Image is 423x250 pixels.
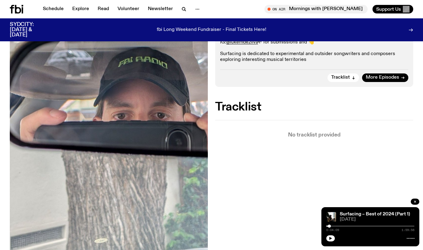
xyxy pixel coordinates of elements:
[264,5,368,13] button: On AirMornings with [PERSON_NAME]
[144,5,177,13] a: Newsletter
[215,102,413,113] h2: Tracklist
[10,22,49,38] h3: SYDCITY: [DATE] & [DATE]
[326,229,339,232] span: 0:04:09
[69,5,93,13] a: Explore
[215,132,413,138] p: No tracklist provided
[331,75,350,80] span: Tracklist
[114,5,143,13] a: Volunteer
[362,73,408,82] a: More Episodes
[220,39,408,63] p: IG: <- for submissions and 👋 Surfacing is dedicated to experimental and outsider songwriters and ...
[340,212,410,217] a: Surfacing – Best of 2024 (Part 1)
[39,5,67,13] a: Schedule
[372,5,413,13] button: Support Us
[94,5,113,13] a: Read
[157,27,266,33] p: fbi Long Weekend Fundraiser - Final Tickets Here!
[376,6,401,12] span: Support Us
[366,75,399,80] span: More Episodes
[340,217,414,222] span: [DATE]
[402,229,414,232] span: 1:59:56
[328,73,359,82] button: Tracklist
[226,40,258,45] a: @lukemdezilva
